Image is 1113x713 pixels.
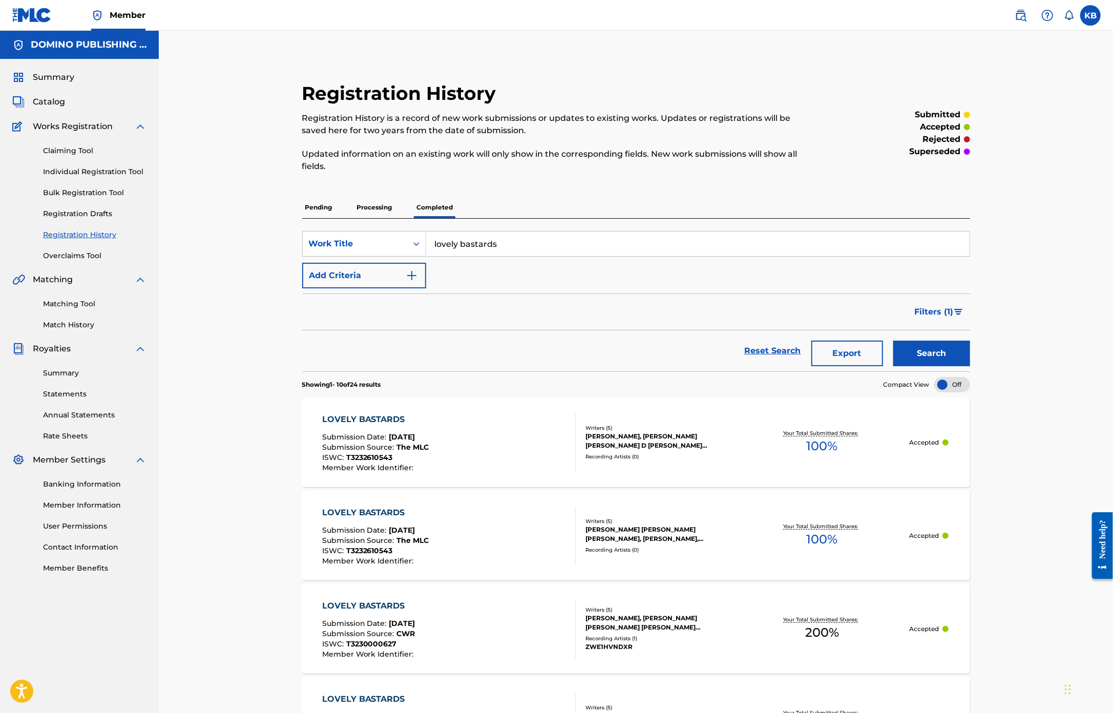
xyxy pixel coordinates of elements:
span: ISWC : [322,546,346,555]
span: Member Work Identifier : [322,463,416,472]
span: [DATE] [389,526,415,535]
span: CWR [397,629,415,638]
a: Member Information [43,500,146,511]
span: 100 % [806,437,837,455]
p: Updated information on an existing work will only show in the corresponding fields. New work subm... [302,148,816,173]
img: MLC Logo [12,8,52,23]
a: CatalogCatalog [12,96,65,108]
span: 200 % [805,623,839,642]
iframe: Chat Widget [1062,664,1113,713]
span: Works Registration [33,120,113,133]
a: Contact Information [43,542,146,553]
img: search [1015,9,1027,22]
span: The MLC [397,443,429,452]
h5: DOMINO PUBLISHING COMPANY [31,39,146,51]
div: [PERSON_NAME], [PERSON_NAME] [PERSON_NAME] D [PERSON_NAME] [PERSON_NAME] [PERSON_NAME], [PERSON_N... [585,432,734,450]
div: [PERSON_NAME], [PERSON_NAME] [PERSON_NAME] [PERSON_NAME] [PERSON_NAME], [PERSON_NAME] [585,614,734,632]
div: User Menu [1080,5,1101,26]
span: Member Settings [33,454,106,466]
a: Rate Sheets [43,431,146,442]
span: Member Work Identifier : [322,649,416,659]
span: Catalog [33,96,65,108]
p: Your Total Submitted Shares: [783,522,860,530]
span: Royalties [33,343,71,355]
a: Annual Statements [43,410,146,421]
p: Accepted [910,531,939,540]
img: Catalog [12,96,25,108]
span: Member [110,9,145,21]
a: Banking Information [43,479,146,490]
button: Filters (1) [909,299,970,325]
span: Compact View [884,380,930,389]
div: Help [1037,5,1058,26]
div: Writers ( 5 ) [585,606,734,614]
a: Statements [43,389,146,400]
p: Accepted [910,624,939,634]
h2: Registration History [302,82,501,105]
div: Writers ( 5 ) [585,517,734,525]
p: Your Total Submitted Shares: [783,616,860,623]
span: Filters ( 1 ) [915,306,954,318]
span: T3232610543 [346,546,393,555]
p: Accepted [910,438,939,447]
p: Processing [354,197,395,218]
a: Claiming Tool [43,145,146,156]
img: Accounts [12,39,25,51]
div: Writers ( 5 ) [585,704,734,711]
div: LOVELY BASTARDS [322,507,429,519]
img: expand [134,343,146,355]
img: Top Rightsholder [91,9,103,22]
img: Works Registration [12,120,26,133]
div: Recording Artists ( 0 ) [585,453,734,460]
span: Submission Source : [322,629,397,638]
div: LOVELY BASTARDS [322,600,416,612]
img: 9d2ae6d4665cec9f34b9.svg [406,269,418,282]
div: Writers ( 5 ) [585,424,734,432]
span: The MLC [397,536,429,545]
div: ZWE1HVNDXR [585,642,734,652]
span: [DATE] [389,432,415,442]
a: Summary [43,368,146,379]
a: User Permissions [43,521,146,532]
p: submitted [915,109,961,121]
div: Notifications [1064,10,1074,20]
a: LOVELY BASTARDSSubmission Date:[DATE]Submission Source:CWRISWC:T3230000627Member Work Identifier:... [302,584,970,674]
span: T3232610543 [346,453,393,462]
a: Registration History [43,229,146,240]
div: Work Title [309,238,401,250]
p: Completed [414,197,456,218]
span: 100 % [806,530,837,549]
span: Matching [33,274,73,286]
a: LOVELY BASTARDSSubmission Date:[DATE]Submission Source:The MLCISWC:T3232610543Member Work Identif... [302,397,970,487]
img: filter [954,309,963,315]
iframe: Resource Center [1084,504,1113,586]
p: superseded [910,145,961,158]
a: Bulk Registration Tool [43,187,146,198]
div: Recording Artists ( 0 ) [585,546,734,554]
a: Member Benefits [43,563,146,574]
a: Public Search [1011,5,1031,26]
p: Your Total Submitted Shares: [783,429,860,437]
p: accepted [920,121,961,133]
img: Matching [12,274,25,286]
div: Drag [1065,674,1071,705]
a: Overclaims Tool [43,250,146,261]
img: expand [134,120,146,133]
div: Recording Artists ( 1 ) [585,635,734,642]
img: expand [134,274,146,286]
img: expand [134,454,146,466]
a: SummarySummary [12,71,74,83]
span: Member Work Identifier : [322,556,416,565]
span: ISWC : [322,453,346,462]
a: Match History [43,320,146,330]
button: Export [811,341,883,366]
a: Registration Drafts [43,208,146,219]
p: Registration History is a record of new work submissions or updates to existing works. Updates or... [302,112,816,137]
p: Pending [302,197,335,218]
span: Submission Date : [322,619,389,628]
div: LOVELY BASTARDS [322,693,429,705]
img: Summary [12,71,25,83]
span: [DATE] [389,619,415,628]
